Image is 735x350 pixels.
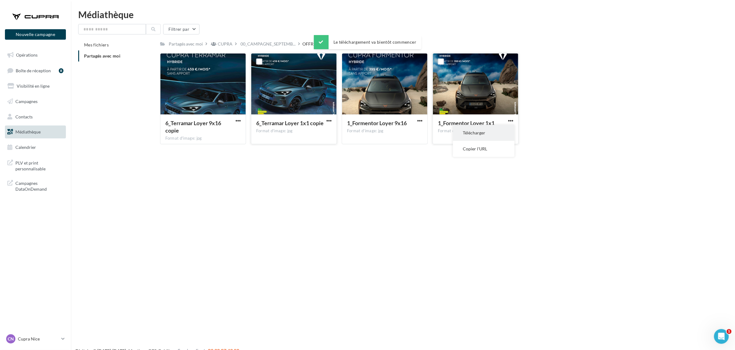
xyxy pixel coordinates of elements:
button: Filtrer par [163,24,200,34]
div: 8 [59,68,63,73]
span: Contacts [15,114,33,119]
div: Le téléchargement va bientôt commencer [314,35,421,49]
div: Format d'image: jpg [256,128,332,134]
a: Visibilité en ligne [4,80,67,93]
span: Boîte de réception [16,68,51,73]
span: Visibilité en ligne [17,83,50,89]
span: Campagnes [15,99,38,104]
span: Campagnes DataOnDemand [15,179,63,192]
span: Opérations [16,52,38,58]
button: Nouvelle campagne [5,29,66,40]
div: Partagés avec moi [169,41,203,47]
span: CN [8,336,14,342]
a: PLV et print personnalisable [4,156,67,174]
a: Médiathèque [4,125,67,138]
a: Calendrier [4,141,67,154]
span: Partagés avec moi [84,53,120,58]
div: Format d'image: jpg [347,128,422,134]
button: Copier l'URL [453,141,515,157]
span: 6_Terramar Loyer 1x1 copie [256,120,324,126]
div: Format d'image: jpg [165,136,241,141]
div: OFFRE [303,41,316,47]
a: Contacts [4,110,67,123]
span: Médiathèque [15,129,41,134]
a: Campagnes [4,95,67,108]
span: 1_Formentor Loyer 1x1 [438,120,495,126]
div: Médiathèque [78,10,728,19]
span: 1_Formentor Loyer 9x16 [347,120,407,126]
button: Télécharger [453,125,515,141]
div: CUPRA [218,41,233,47]
div: Format d'image: jpg [438,128,513,134]
a: CN Cupra Nice [5,333,66,345]
span: Calendrier [15,145,36,150]
span: 6_Terramar Loyer 9x16 copie [165,120,221,134]
span: Mes fichiers [84,42,109,47]
span: PLV et print personnalisable [15,159,63,172]
a: Opérations [4,49,67,62]
a: Boîte de réception8 [4,64,67,77]
a: Campagnes DataOnDemand [4,177,67,195]
span: 00_CAMPAGNE_SEPTEMB... [241,41,296,47]
span: 1 [727,329,732,334]
iframe: Intercom live chat [714,329,729,344]
p: Cupra Nice [18,336,59,342]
